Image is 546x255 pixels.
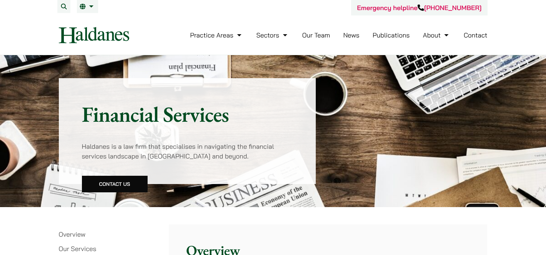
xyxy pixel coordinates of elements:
a: Our Team [302,31,330,39]
a: Contact [464,31,488,39]
a: Contact Us [82,176,148,192]
a: EN [80,4,95,9]
a: Publications [373,31,410,39]
a: Emergency helpline[PHONE_NUMBER] [357,4,481,12]
a: News [343,31,359,39]
a: Sectors [256,31,289,39]
img: Logo of Haldanes [59,27,129,43]
a: Our Services [59,245,96,253]
a: Overview [59,230,86,238]
h1: Financial Services [82,101,293,127]
p: Haldanes is a law firm that specialises in navigating the financial services landscape in [GEOGRA... [82,142,293,161]
a: About [423,31,450,39]
a: Practice Areas [190,31,243,39]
